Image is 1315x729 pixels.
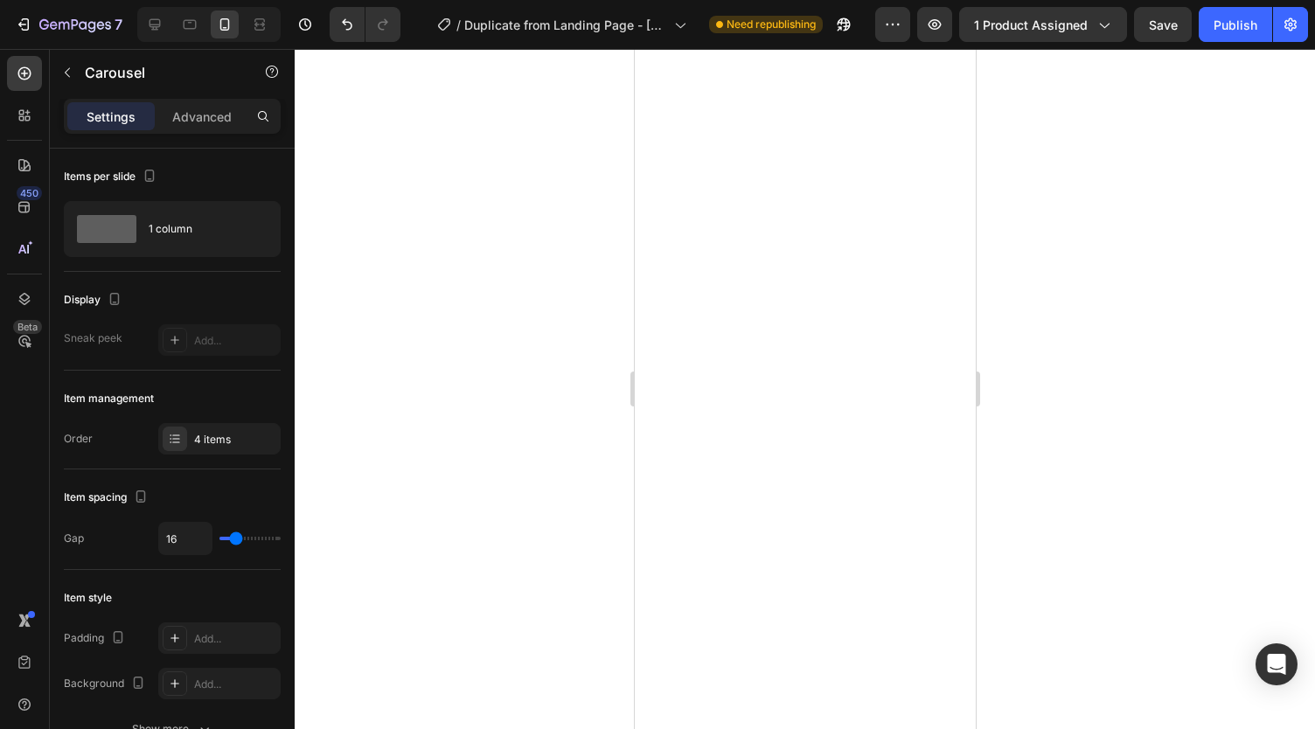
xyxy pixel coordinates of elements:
[194,631,276,647] div: Add...
[194,677,276,692] div: Add...
[149,209,255,249] div: 1 column
[64,391,154,406] div: Item management
[64,672,149,696] div: Background
[159,523,212,554] input: Auto
[1256,643,1298,685] div: Open Intercom Messenger
[727,17,816,32] span: Need republishing
[87,108,136,126] p: Settings
[1199,7,1272,42] button: Publish
[194,432,276,448] div: 4 items
[1149,17,1178,32] span: Save
[456,16,461,34] span: /
[7,7,130,42] button: 7
[64,431,93,447] div: Order
[64,486,151,510] div: Item spacing
[330,7,400,42] div: Undo/Redo
[464,16,667,34] span: Duplicate from Landing Page - [DATE] 18:05:46
[974,16,1088,34] span: 1 product assigned
[1214,16,1257,34] div: Publish
[64,165,160,189] div: Items per slide
[64,330,122,346] div: Sneak peek
[64,288,125,312] div: Display
[64,590,112,606] div: Item style
[85,62,233,83] p: Carousel
[17,186,42,200] div: 450
[64,531,84,546] div: Gap
[115,14,122,35] p: 7
[64,627,129,650] div: Padding
[13,320,42,334] div: Beta
[635,49,976,729] iframe: Design area
[959,7,1127,42] button: 1 product assigned
[1134,7,1192,42] button: Save
[172,108,232,126] p: Advanced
